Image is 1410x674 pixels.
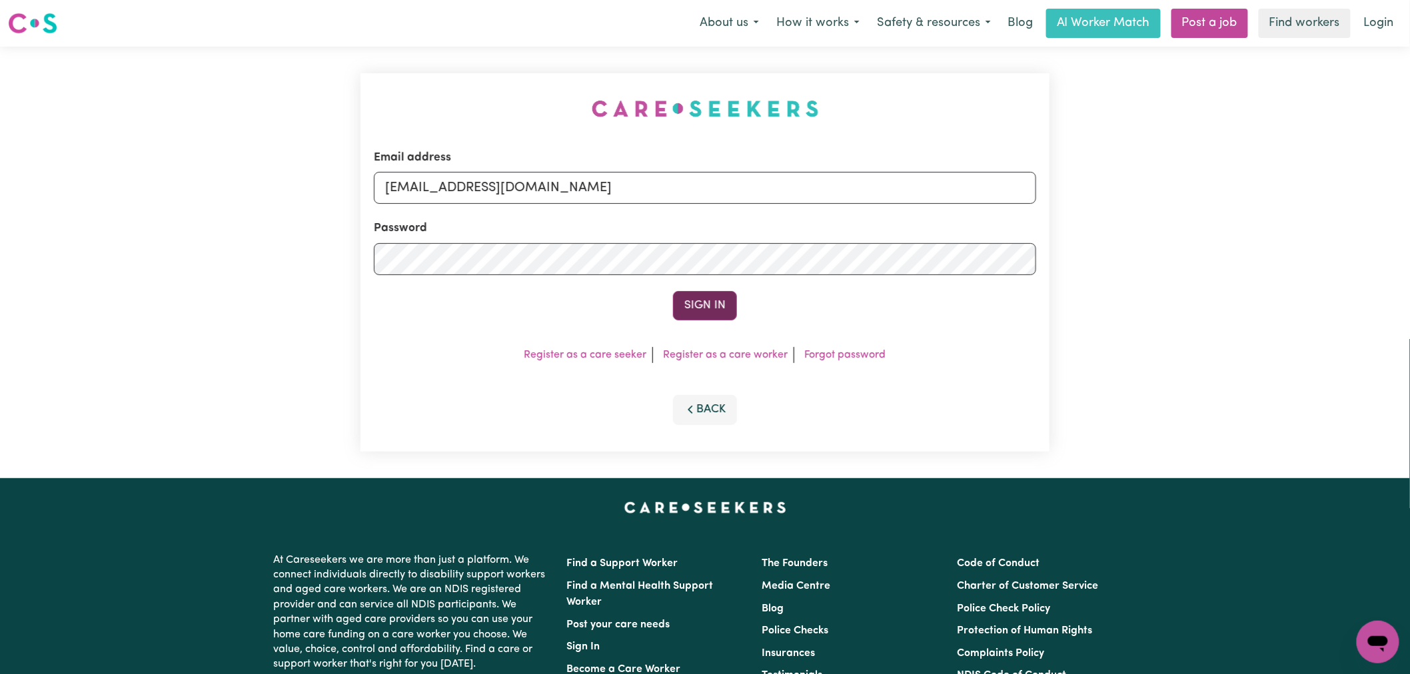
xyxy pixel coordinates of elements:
[1357,621,1399,663] iframe: Button to launch messaging window
[762,581,830,591] a: Media Centre
[673,395,737,424] button: Back
[566,641,600,652] a: Sign In
[624,502,786,513] a: Careseekers home page
[566,619,670,630] a: Post your care needs
[958,603,1051,614] a: Police Check Policy
[1171,9,1248,38] a: Post a job
[8,8,57,39] a: Careseekers logo
[664,350,788,360] a: Register as a care worker
[691,9,768,37] button: About us
[762,625,828,636] a: Police Checks
[762,558,828,569] a: The Founders
[1000,9,1041,38] a: Blog
[1259,9,1351,38] a: Find workers
[374,220,427,237] label: Password
[673,291,737,320] button: Sign In
[958,558,1040,569] a: Code of Conduct
[374,172,1036,204] input: Email address
[1356,9,1402,38] a: Login
[958,625,1093,636] a: Protection of Human Rights
[805,350,886,360] a: Forgot password
[868,9,1000,37] button: Safety & resources
[8,11,57,35] img: Careseekers logo
[768,9,868,37] button: How it works
[958,648,1045,659] a: Complaints Policy
[958,581,1099,591] a: Charter of Customer Service
[566,581,713,607] a: Find a Mental Health Support Worker
[524,350,647,360] a: Register as a care seeker
[1046,9,1161,38] a: AI Worker Match
[374,149,451,167] label: Email address
[566,558,678,569] a: Find a Support Worker
[762,603,784,614] a: Blog
[762,648,815,659] a: Insurances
